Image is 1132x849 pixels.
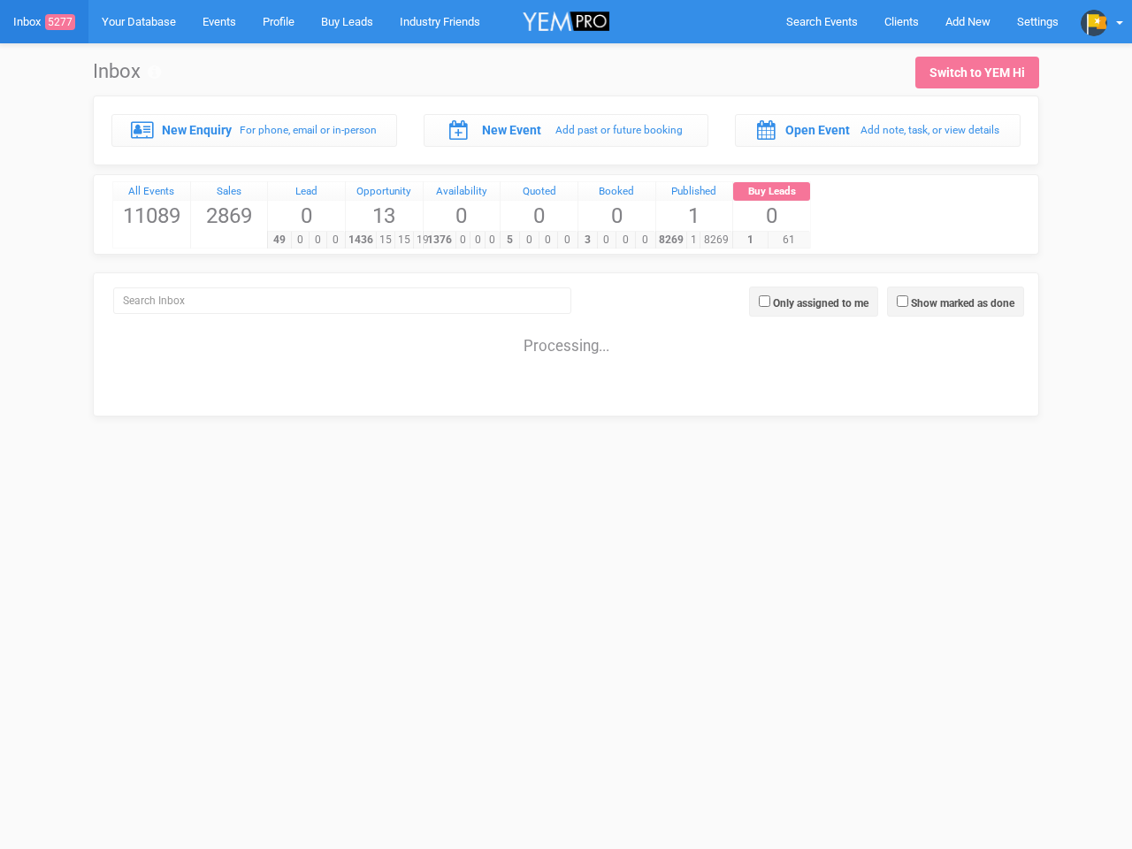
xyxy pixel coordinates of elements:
[424,182,501,202] a: Availability
[470,232,485,249] span: 0
[162,121,232,139] label: New Enquiry
[539,232,559,249] span: 0
[455,232,470,249] span: 0
[519,232,539,249] span: 0
[735,114,1021,146] a: Open Event Add note, task, or view details
[945,15,990,28] span: Add New
[686,232,700,249] span: 1
[700,232,732,249] span: 8269
[346,201,423,231] span: 13
[45,14,75,30] span: 5277
[578,182,655,202] a: Booked
[424,114,709,146] a: New Event Add past or future booking
[915,57,1039,88] a: Switch to YEM Hi
[911,295,1014,311] label: Show marked as done
[345,232,377,249] span: 1436
[346,182,423,202] a: Opportunity
[1081,10,1107,36] img: profile.png
[98,318,1034,354] div: Processing...
[485,232,500,249] span: 0
[733,182,810,202] a: Buy Leads
[113,287,571,314] input: Search Inbox
[929,64,1025,81] div: Switch to YEM Hi
[93,61,161,82] h1: Inbox
[309,232,327,249] span: 0
[733,201,810,231] span: 0
[191,201,268,231] span: 2869
[501,182,577,202] a: Quoted
[557,232,577,249] span: 0
[394,232,414,249] span: 15
[785,121,850,139] label: Open Event
[655,232,688,249] span: 8269
[423,232,456,249] span: 1376
[291,232,310,249] span: 0
[191,182,268,202] a: Sales
[656,201,733,231] span: 1
[597,232,617,249] span: 0
[268,201,345,231] span: 0
[768,232,810,249] span: 61
[732,232,769,249] span: 1
[635,232,655,249] span: 0
[413,232,432,249] span: 19
[111,114,397,146] a: New Enquiry For phone, email or in-person
[656,182,733,202] a: Published
[860,124,999,136] small: Add note, task, or view details
[577,232,598,249] span: 3
[578,201,655,231] span: 0
[113,182,190,202] a: All Events
[773,295,868,311] label: Only assigned to me
[113,201,190,231] span: 11089
[500,232,520,249] span: 5
[616,232,636,249] span: 0
[555,124,683,136] small: Add past or future booking
[268,182,345,202] a: Lead
[884,15,919,28] span: Clients
[501,201,577,231] span: 0
[786,15,858,28] span: Search Events
[240,124,377,136] small: For phone, email or in-person
[424,201,501,231] span: 0
[482,121,541,139] label: New Event
[376,232,395,249] span: 15
[267,232,292,249] span: 49
[326,232,345,249] span: 0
